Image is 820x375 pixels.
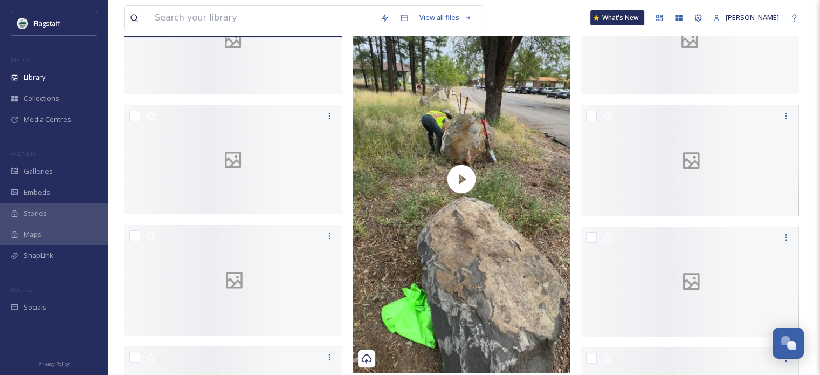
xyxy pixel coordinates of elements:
[773,328,804,359] button: Open Chat
[24,166,53,176] span: Galleries
[414,7,477,28] a: View all files
[24,208,47,219] span: Stories
[24,93,59,104] span: Collections
[11,149,36,158] span: WIDGETS
[24,229,42,240] span: Maps
[708,7,784,28] a: [PERSON_NAME]
[38,360,70,367] span: Privacy Policy
[24,187,50,197] span: Embeds
[24,250,53,261] span: SnapLink
[726,12,779,22] span: [PERSON_NAME]
[590,10,644,25] a: What's New
[17,18,28,29] img: images%20%282%29.jpeg
[24,114,71,125] span: Media Centres
[24,72,45,83] span: Library
[11,56,30,64] span: MEDIA
[33,18,60,28] span: Flagstaff
[38,357,70,370] a: Privacy Policy
[24,302,46,312] span: Socials
[149,6,375,30] input: Search your library
[11,285,32,294] span: SOCIALS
